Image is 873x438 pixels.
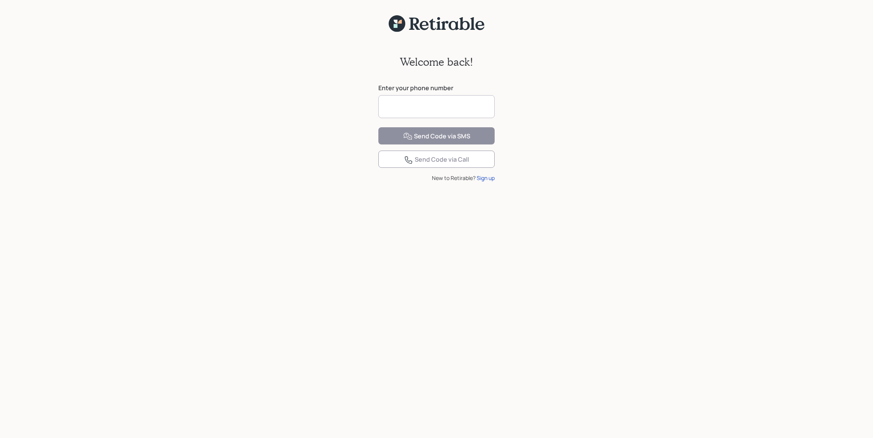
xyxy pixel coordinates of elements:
label: Enter your phone number [378,84,495,92]
button: Send Code via SMS [378,127,495,144]
div: Send Code via Call [404,155,469,164]
div: Sign up [477,174,495,182]
div: Send Code via SMS [403,132,470,141]
div: New to Retirable? [378,174,495,182]
button: Send Code via Call [378,151,495,168]
h2: Welcome back! [400,55,473,68]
